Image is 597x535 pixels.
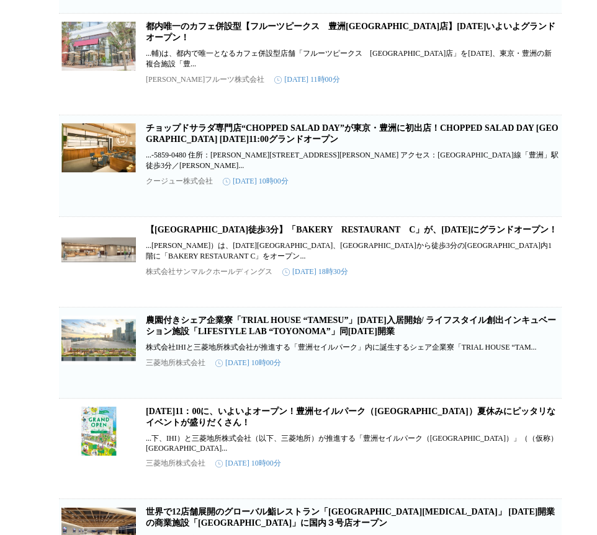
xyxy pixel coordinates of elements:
time: [DATE] 10時00分 [215,358,281,368]
img: 【豊洲駅徒歩3分】「BAKERY RESTAURANT C」が、7/24（木）にグランドオープン！ [61,224,136,274]
time: [DATE] 18時30分 [282,267,348,277]
p: 三菱地所株式会社 [146,458,205,469]
img: 都内唯一のカフェ併設型【フルーツピークス 豊洲セイルパーク店】7月24日(木)いよいよグランドオープン！ [61,21,136,71]
img: 2025年7月24日（木）11：00に、いよいよオープン！豊洲セイルパーク（TOYOSU SAIL PARK）夏休みにピッタリなイベントが盛りだくさん！ [61,406,136,456]
p: [PERSON_NAME]フルーツ株式会社 [146,74,264,85]
p: 三菱地所株式会社 [146,358,205,368]
p: ...[PERSON_NAME]）は、[DATE][GEOGRAPHIC_DATA]、[GEOGRAPHIC_DATA]から徒歩3分の[GEOGRAPHIC_DATA]内1階に「BAKERY R... [146,241,559,262]
p: ...下、IHI）と三菱地所株式会社（以下、三菱地所）が推進する「豊洲セイルパーク（[GEOGRAPHIC_DATA]）」（（仮称）[GEOGRAPHIC_DATA]... [146,433,559,453]
time: [DATE] 11時00分 [274,74,339,85]
img: 農園付きシェア企業寮「TRIAL HOUSE “TAMESU”」2025年8月1日入居開始/ ライフスタイル創出インキュベーション施設「LIFESTYLE LAB “TOYONOMA”」同9月1日開業 [61,315,136,365]
p: クージュー株式会社 [146,176,213,187]
a: 都内唯一のカフェ併設型【フルーツピークス 豊洲[GEOGRAPHIC_DATA]店】[DATE]いよいよグランドオープン！ [146,22,555,42]
a: チョップドサラダ専門店“CHOPPED SALAD DAY”が東京・豊洲に初出店！CHOPPED SALAD DAY [GEOGRAPHIC_DATA] [DATE]11:00グランドオープン [146,123,559,144]
a: 世界で12店舗展開のグローバル鮨レストラン「[GEOGRAPHIC_DATA][MEDICAL_DATA]」 [DATE]開業の商業施設「[GEOGRAPHIC_DATA]」に国内３号店オープン [146,507,555,528]
time: [DATE] 10時00分 [215,458,281,469]
a: 【[GEOGRAPHIC_DATA]徒歩3分】「BAKERY RESTAURANT C」が、[DATE]にグランドオープン！ [146,225,558,234]
img: チョップドサラダ専門店“CHOPPED SALAD DAY”が東京・豊洲に初出店！CHOPPED SALAD DAY 豊洲店 2025年7月24日（木）11:00グランドオープン [61,123,136,172]
a: 農園付きシェア企業寮「TRIAL HOUSE “TAMESU”」[DATE]入居開始/ ライフスタイル創出インキュベーション施設「LIFESTYLE LAB “TOYONOMA”」同[DATE]開業 [146,316,556,336]
p: 株式会社IHIと三菱地所株式会社が推進する「豊洲セイルパーク」内に誕生するシェア企業寮「TRIAL HOUSE “TAM... [146,342,559,353]
a: [DATE]11：00に、いよいよオープン！豊洲セイルパーク（[GEOGRAPHIC_DATA]）夏休みにピッタリなイベントが盛りだくさん！ [146,407,555,427]
p: ...輔)は、都内で唯一となるカフェ併設型店舗「フルーツピークス [GEOGRAPHIC_DATA]店」を[DATE]、東京・豊洲の新複合施設「豊... [146,48,559,69]
p: ...-5859-0480 住所：[PERSON_NAME][STREET_ADDRESS][PERSON_NAME] アクセス：[GEOGRAPHIC_DATA]線「豊洲」駅徒歩3分／[PER... [146,150,559,171]
time: [DATE] 10時00分 [223,176,289,187]
p: 株式会社サンマルクホールディングス [146,267,272,277]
